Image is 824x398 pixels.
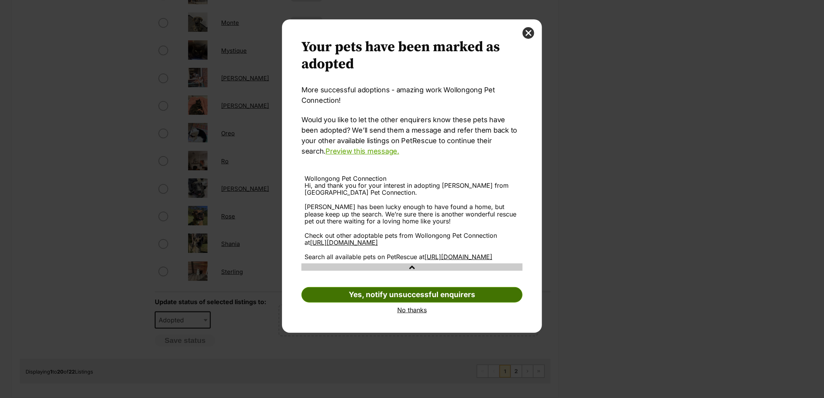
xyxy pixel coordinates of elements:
a: No thanks [301,306,523,313]
button: close [523,27,534,39]
div: Hi, and thank you for your interest in adopting [PERSON_NAME] from [GEOGRAPHIC_DATA] Pet Connecti... [305,182,519,260]
p: Would you like to let the other enquirers know these pets have been adopted? We’ll send them a me... [301,114,523,156]
a: Preview this message. [325,147,399,155]
a: [URL][DOMAIN_NAME] [310,239,378,246]
a: [URL][DOMAIN_NAME] [424,253,492,261]
a: Yes, notify unsuccessful enquirers [301,287,523,303]
p: More successful adoptions - amazing work Wollongong Pet Connection! [301,85,523,106]
h2: Your pets have been marked as adopted [301,39,523,73]
span: Wollongong Pet Connection [305,175,386,182]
